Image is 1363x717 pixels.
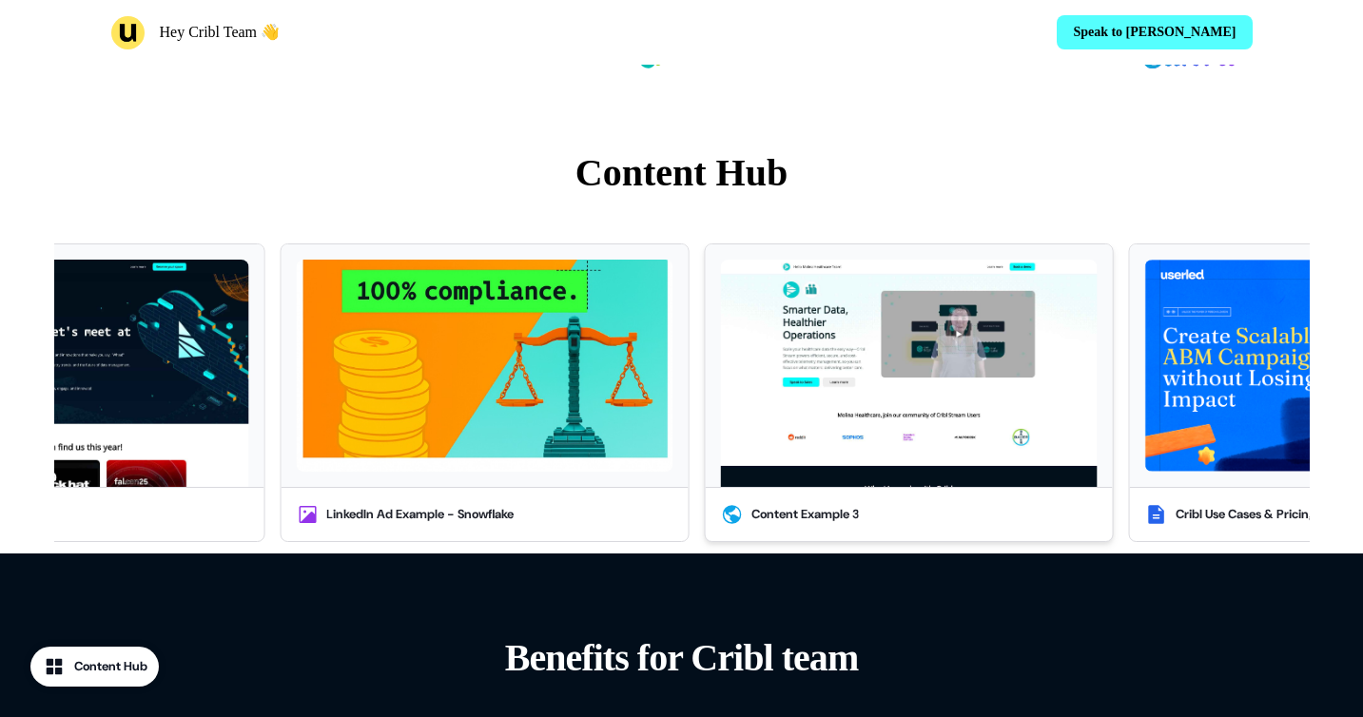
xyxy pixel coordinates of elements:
div: Content Hub [74,657,147,676]
p: Content Hub [54,145,1310,202]
p: Hey Cribl Team 👋 [160,21,281,44]
button: Cribl x Molina HealthcareContent Example 3 [705,243,1114,542]
div: LinkedIn Ad Example - Snowflake [326,505,514,524]
div: Cribl Use Cases & Pricing [1176,505,1315,524]
img: LinkedIn_Square_Snowflake.png [296,260,672,472]
a: Speak to [PERSON_NAME] [1057,15,1252,49]
img: Cribl x Molina Healthcare [721,260,1098,487]
button: Content Hub [30,647,159,687]
p: Benefits for Cribl team [410,630,954,687]
button: LinkedIn_Square_Snowflake.pngLinkedIn Ad Example - Snowflake [280,243,689,542]
div: Content Example 3 [751,505,859,524]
